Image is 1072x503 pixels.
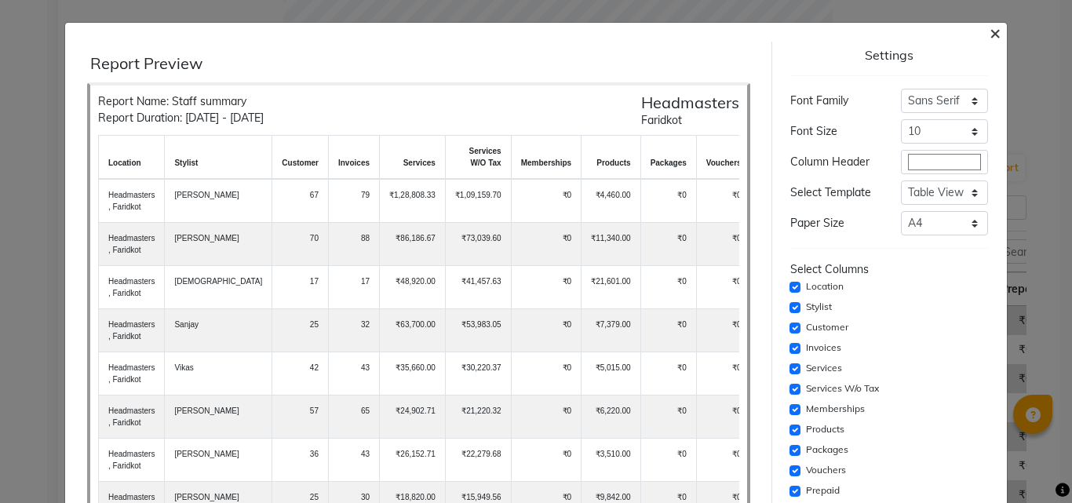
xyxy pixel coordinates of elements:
label: Services W/o Tax [806,381,879,395]
td: [PERSON_NAME] [165,439,272,482]
td: ₹0 [696,179,751,223]
div: Settings [790,48,989,63]
td: ₹11,340.00 [582,223,641,266]
td: Headmasters , Faridkot [98,179,164,223]
td: ₹41,457.63 [445,266,511,309]
td: ₹26,152.71 [380,439,446,482]
label: Memberships [806,402,865,416]
td: 79 [328,179,379,223]
td: ₹0 [511,395,581,439]
td: ₹0 [640,395,696,439]
label: Services [806,361,842,375]
label: Packages [806,443,848,457]
td: ₹0 [511,223,581,266]
td: ₹3,510.00 [582,439,641,482]
td: 42 [272,352,329,395]
td: ₹0 [640,223,696,266]
td: 67 [272,179,329,223]
td: 17 [272,266,329,309]
td: [PERSON_NAME] [165,179,272,223]
td: ₹53,983.05 [445,309,511,352]
td: ₹86,186.67 [380,223,446,266]
td: ₹21,220.32 [445,395,511,439]
th: customer [272,136,329,180]
td: ₹0 [640,266,696,309]
td: 88 [328,223,379,266]
td: ₹30,220.37 [445,352,511,395]
td: [PERSON_NAME] [165,395,272,439]
td: ₹0 [511,266,581,309]
td: 57 [272,395,329,439]
th: services w/o tax [445,136,511,180]
th: services [380,136,446,180]
td: ₹0 [696,223,751,266]
div: Column Header [778,154,889,170]
td: ₹4,460.00 [582,179,641,223]
td: Sanjay [165,309,272,352]
td: ₹0 [511,179,581,223]
td: 36 [272,439,329,482]
div: Report Duration: [DATE] - [DATE] [98,110,264,126]
td: Headmasters , Faridkot [98,395,164,439]
th: packages [640,136,696,180]
td: 32 [328,309,379,352]
td: 70 [272,223,329,266]
label: Vouchers [806,463,846,477]
td: ₹0 [696,266,751,309]
td: 17 [328,266,379,309]
td: ₹0 [640,309,696,352]
th: invoices [328,136,379,180]
div: Select Columns [790,261,989,278]
td: ₹0 [640,439,696,482]
button: Close [977,10,1013,54]
div: Report Preview [90,54,760,73]
td: [PERSON_NAME] [165,223,272,266]
th: vouchers [696,136,751,180]
div: Faridkot [641,112,739,129]
td: ₹5,015.00 [582,352,641,395]
td: ₹7,379.00 [582,309,641,352]
td: ₹1,09,159.70 [445,179,511,223]
td: ₹0 [511,309,581,352]
td: ₹48,920.00 [380,266,446,309]
td: ₹0 [640,352,696,395]
label: Prepaid [806,483,840,498]
th: products [582,136,641,180]
td: ₹22,279.68 [445,439,511,482]
td: Headmasters , Faridkot [98,352,164,395]
th: memberships [511,136,581,180]
td: Vikas [165,352,272,395]
td: ₹0 [511,439,581,482]
td: ₹63,700.00 [380,309,446,352]
td: ₹6,220.00 [582,395,641,439]
label: Products [806,422,844,436]
td: Headmasters , Faridkot [98,223,164,266]
div: Font Size [778,123,889,140]
td: ₹24,902.71 [380,395,446,439]
td: Headmasters , Faridkot [98,309,164,352]
td: ₹35,660.00 [380,352,446,395]
td: ₹0 [696,352,751,395]
td: 43 [328,439,379,482]
span: × [990,20,1001,44]
td: [DEMOGRAPHIC_DATA] [165,266,272,309]
th: stylist [165,136,272,180]
td: 25 [272,309,329,352]
td: ₹0 [511,352,581,395]
div: Font Family [778,93,889,109]
td: ₹21,601.00 [582,266,641,309]
div: Select Template [778,184,889,201]
td: ₹73,039.60 [445,223,511,266]
th: location [98,136,164,180]
td: ₹1,28,808.33 [380,179,446,223]
label: Customer [806,320,848,334]
div: Paper Size [778,215,889,231]
td: ₹0 [696,309,751,352]
label: Invoices [806,341,841,355]
td: Headmasters , Faridkot [98,439,164,482]
div: Report Name: Staff summary [98,93,264,110]
h5: Headmasters [641,93,739,112]
td: ₹0 [696,439,751,482]
td: 65 [328,395,379,439]
label: Stylist [806,300,832,314]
